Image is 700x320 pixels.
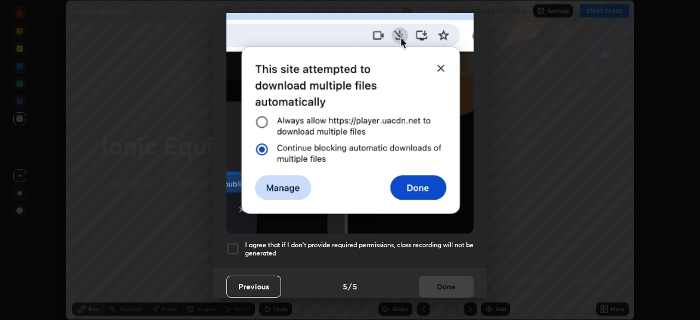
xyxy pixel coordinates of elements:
[353,281,357,292] h4: 5
[348,281,352,292] h4: /
[343,281,347,292] h4: 5
[226,276,281,298] button: Previous
[245,241,474,258] h5: I agree that if I don't provide required permissions, class recording will not be generated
